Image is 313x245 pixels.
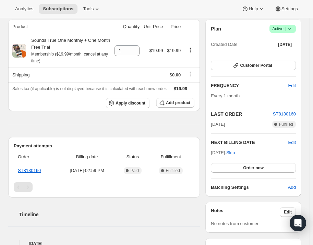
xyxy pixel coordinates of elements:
[151,154,190,160] span: Fulfillment
[279,122,293,127] span: Fulfilled
[222,147,239,158] button: Skip
[211,82,288,89] h2: FREQUENCY
[226,149,235,156] span: Skip
[166,168,180,173] span: Fulfilled
[274,40,296,49] button: [DATE]
[166,100,190,106] span: Add product
[156,98,194,108] button: Add product
[14,149,58,164] th: Order
[211,61,296,70] button: Customer Portal
[165,19,183,34] th: Price
[185,70,196,78] button: Shipping actions
[211,93,240,98] span: Every 1 month
[142,19,165,34] th: Unit Price
[174,86,188,91] span: $19.99
[288,139,296,146] button: Edit
[249,6,258,12] span: Help
[290,215,306,231] div: Open Intercom Messenger
[14,182,194,192] nav: Pagination
[116,100,145,106] span: Apply discount
[211,25,221,32] h2: Plan
[106,98,149,108] button: Apply discount
[118,154,147,160] span: Status
[288,184,296,191] span: Add
[240,63,272,68] span: Customer Portal
[11,4,37,14] button: Analytics
[272,25,293,32] span: Active
[149,48,163,53] span: $19.99
[273,111,296,117] a: ST8130160
[60,167,114,174] span: [DATE] · 02:59 PM
[167,48,181,53] span: $19.99
[273,111,296,118] button: ST8130160
[131,168,139,173] span: Paid
[211,139,288,146] h2: NEXT BILLING DATE
[211,121,225,128] span: [DATE]
[211,163,296,173] button: Order now
[281,6,298,12] span: Settings
[19,211,200,218] h2: Timeline
[12,86,167,91] span: Sales tax (if applicable) is not displayed because it is calculated with each new order.
[243,165,264,171] span: Order now
[31,52,108,63] small: Membership ($19.99/month. cancel at any time)
[112,19,142,34] th: Quantity
[18,168,41,173] a: ST8130160
[238,4,269,14] button: Help
[270,4,302,14] button: Settings
[211,41,237,48] span: Created Date
[15,6,33,12] span: Analytics
[288,82,296,89] span: Edit
[278,42,292,47] span: [DATE]
[211,207,280,217] h3: Notes
[12,44,26,58] img: product img
[14,143,194,149] h2: Payment attempts
[280,207,296,217] button: Edit
[39,4,77,14] button: Subscriptions
[60,154,114,160] span: Billing date
[8,67,112,82] th: Shipping
[185,46,196,54] button: Product actions
[211,111,273,118] h2: LAST ORDER
[284,80,300,91] button: Edit
[79,4,105,14] button: Tools
[284,209,292,215] span: Edit
[83,6,94,12] span: Tools
[285,26,286,32] span: |
[26,37,110,64] div: Sounds True One Monthly + One Month Free Trial
[211,184,288,191] h6: Batching Settings
[284,182,300,193] button: Add
[43,6,73,12] span: Subscriptions
[211,150,235,155] span: [DATE] ·
[170,72,181,77] span: $0.00
[8,19,112,34] th: Product
[211,221,258,226] span: No notes from customer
